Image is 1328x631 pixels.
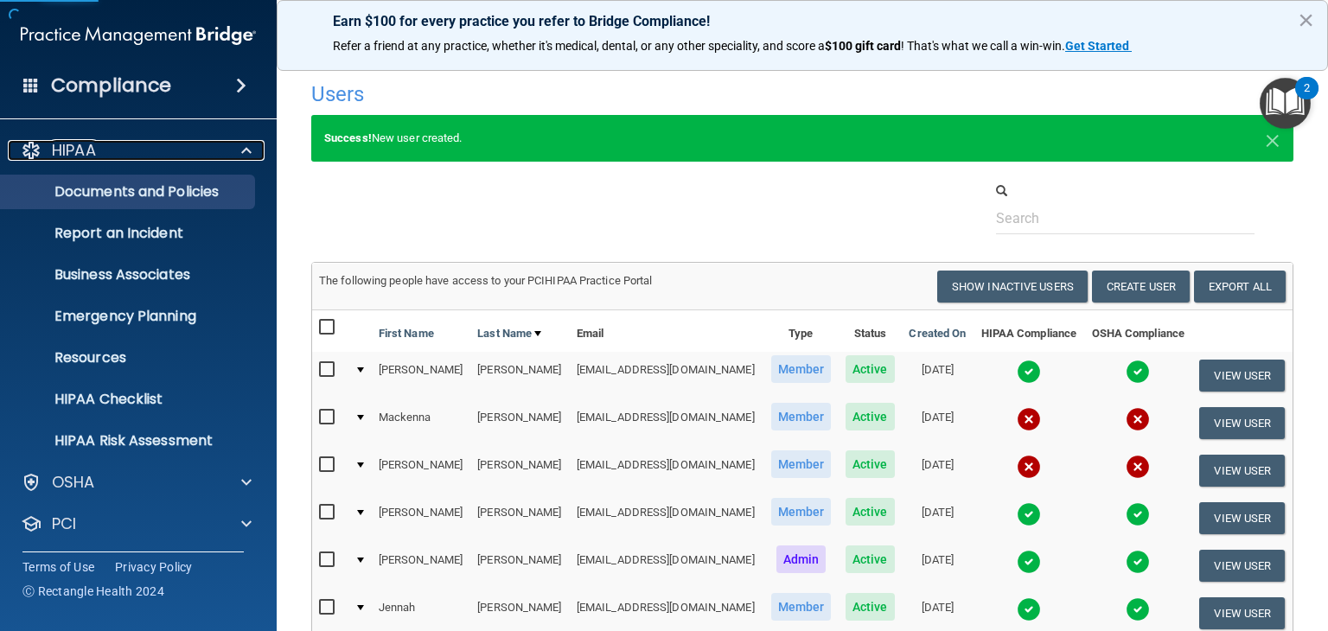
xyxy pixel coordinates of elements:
td: [EMAIL_ADDRESS][DOMAIN_NAME] [570,399,763,447]
p: Resources [11,349,247,366]
img: cross.ca9f0e7f.svg [1017,407,1041,431]
td: [PERSON_NAME] [372,542,471,590]
button: Show Inactive Users [937,271,1088,303]
strong: $100 gift card [825,39,901,53]
button: View User [1199,597,1285,629]
img: PMB logo [21,18,256,53]
p: HIPAA [52,140,96,161]
td: [PERSON_NAME] [470,447,570,494]
span: Admin [776,545,827,573]
td: [DATE] [902,494,974,542]
span: Active [846,355,895,383]
button: Close [1265,128,1280,149]
span: Active [846,403,895,430]
td: Mackenna [372,399,471,447]
button: Create User [1092,271,1190,303]
img: tick.e7d51cea.svg [1017,597,1041,621]
a: Created On [909,323,966,344]
td: [PERSON_NAME] [372,494,471,542]
span: Ⓒ Rectangle Health 2024 [22,583,164,600]
button: Open Resource Center, 2 new notifications [1260,78,1311,129]
button: View User [1199,455,1285,487]
p: Documents and Policies [11,183,247,201]
span: Active [846,593,895,621]
span: The following people have access to your PCIHIPAA Practice Portal [319,274,653,287]
input: Search [996,202,1255,234]
p: Business Associates [11,266,247,284]
th: OSHA Compliance [1084,310,1192,352]
a: Last Name [477,323,541,344]
td: [EMAIL_ADDRESS][DOMAIN_NAME] [570,542,763,590]
td: [DATE] [902,352,974,399]
td: [EMAIL_ADDRESS][DOMAIN_NAME] [570,494,763,542]
td: [DATE] [902,542,974,590]
button: View User [1199,360,1285,392]
a: HIPAA [21,140,252,161]
td: [PERSON_NAME] [470,352,570,399]
span: Member [771,593,832,621]
a: First Name [379,323,434,344]
button: Close [1298,6,1314,34]
a: Terms of Use [22,558,94,576]
button: View User [1199,502,1285,534]
p: Earn $100 for every practice you refer to Bridge Compliance! [333,13,1272,29]
h4: Users [311,83,873,105]
th: Status [839,310,902,352]
td: [DATE] [902,447,974,494]
img: tick.e7d51cea.svg [1126,502,1150,526]
a: Export All [1194,271,1286,303]
span: Member [771,498,832,526]
img: tick.e7d51cea.svg [1126,597,1150,621]
img: cross.ca9f0e7f.svg [1126,407,1150,431]
h4: Compliance [51,73,171,98]
th: Email [570,310,763,352]
img: tick.e7d51cea.svg [1017,502,1041,526]
span: Member [771,450,832,478]
span: Member [771,355,832,383]
img: cross.ca9f0e7f.svg [1017,455,1041,479]
th: Type [763,310,839,352]
span: × [1265,121,1280,156]
span: Refer a friend at any practice, whether it's medical, dental, or any other speciality, and score a [333,39,825,53]
td: [PERSON_NAME] [470,399,570,447]
p: PCI [52,513,76,534]
div: 2 [1304,88,1310,111]
p: Emergency Planning [11,308,247,325]
img: cross.ca9f0e7f.svg [1126,455,1150,479]
a: Privacy Policy [115,558,193,576]
p: HIPAA Risk Assessment [11,432,247,449]
span: Active [846,498,895,526]
a: PCI [21,513,252,534]
button: View User [1199,550,1285,582]
p: HIPAA Checklist [11,391,247,408]
td: [DATE] [902,399,974,447]
td: [EMAIL_ADDRESS][DOMAIN_NAME] [570,447,763,494]
img: tick.e7d51cea.svg [1126,360,1150,384]
td: [PERSON_NAME] [372,352,471,399]
img: tick.e7d51cea.svg [1126,550,1150,574]
span: Active [846,545,895,573]
span: Active [846,450,895,478]
a: Get Started [1065,39,1132,53]
img: tick.e7d51cea.svg [1017,550,1041,574]
span: ! That's what we call a win-win. [901,39,1065,53]
strong: Get Started [1065,39,1129,53]
p: Report an Incident [11,225,247,242]
span: Member [771,403,832,430]
div: New user created. [311,115,1293,162]
td: [PERSON_NAME] [470,542,570,590]
button: View User [1199,407,1285,439]
strong: Success! [324,131,372,144]
td: [PERSON_NAME] [372,447,471,494]
a: OSHA [21,472,252,493]
td: [EMAIL_ADDRESS][DOMAIN_NAME] [570,352,763,399]
img: tick.e7d51cea.svg [1017,360,1041,384]
td: [PERSON_NAME] [470,494,570,542]
p: OSHA [52,472,95,493]
th: HIPAA Compliance [974,310,1084,352]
